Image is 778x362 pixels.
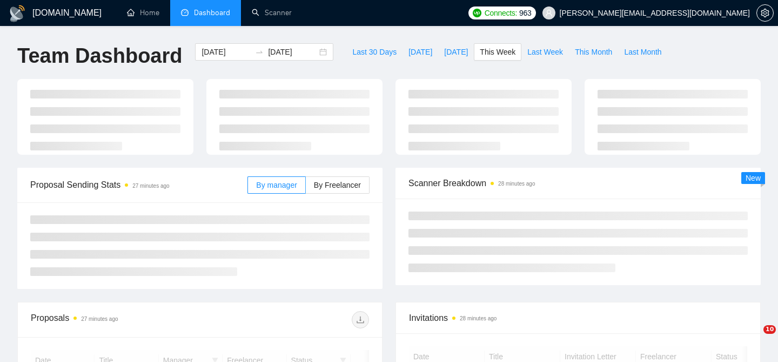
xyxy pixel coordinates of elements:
[409,311,747,325] span: Invitations
[202,46,251,58] input: Start date
[255,48,264,56] span: swap-right
[408,176,748,190] span: Scanner Breakdown
[545,9,553,17] span: user
[255,48,264,56] span: to
[618,43,667,61] button: Last Month
[746,174,761,182] span: New
[346,43,403,61] button: Last 30 Days
[460,315,497,321] time: 28 minutes ago
[194,8,230,17] span: Dashboard
[741,325,767,351] iframe: Intercom live chat
[127,8,159,17] a: homeHome
[763,325,776,334] span: 10
[268,46,317,58] input: End date
[575,46,612,58] span: This Month
[132,183,169,189] time: 27 minutes ago
[352,46,397,58] span: Last 30 Days
[438,43,474,61] button: [DATE]
[485,7,517,19] span: Connects:
[527,46,563,58] span: Last Week
[569,43,618,61] button: This Month
[498,181,535,187] time: 28 minutes ago
[314,181,361,189] span: By Freelancer
[756,9,774,17] a: setting
[624,46,661,58] span: Last Month
[30,178,247,192] span: Proposal Sending Stats
[473,9,481,17] img: upwork-logo.png
[81,316,118,322] time: 27 minutes ago
[403,43,438,61] button: [DATE]
[519,7,531,19] span: 963
[756,4,774,22] button: setting
[408,46,432,58] span: [DATE]
[256,181,297,189] span: By manager
[9,5,26,22] img: logo
[31,311,200,328] div: Proposals
[17,43,182,69] h1: Team Dashboard
[181,9,189,16] span: dashboard
[474,43,521,61] button: This Week
[444,46,468,58] span: [DATE]
[480,46,515,58] span: This Week
[252,8,292,17] a: searchScanner
[521,43,569,61] button: Last Week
